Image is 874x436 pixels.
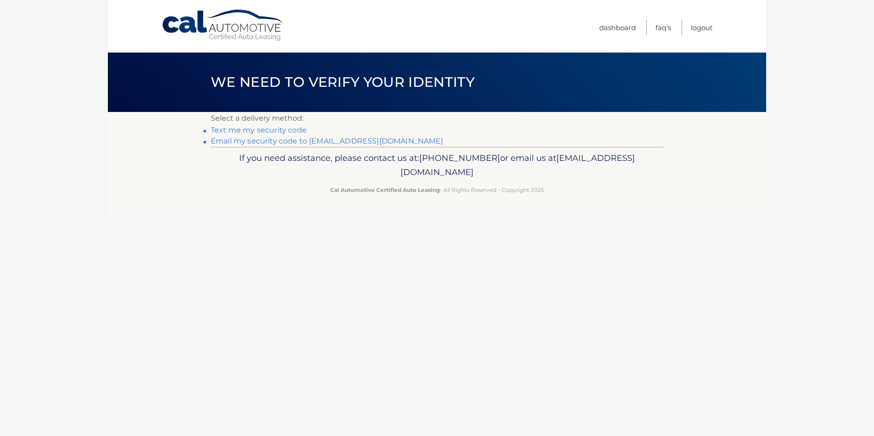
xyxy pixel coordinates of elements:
[217,151,657,180] p: If you need assistance, please contact us at: or email us at
[419,153,500,163] span: [PHONE_NUMBER]
[211,112,663,125] p: Select a delivery method:
[211,137,443,145] a: Email my security code to [EMAIL_ADDRESS][DOMAIN_NAME]
[161,9,285,42] a: Cal Automotive
[330,186,440,193] strong: Cal Automotive Certified Auto Leasing
[655,20,671,35] a: FAQ's
[217,185,657,195] p: - All Rights Reserved - Copyright 2025
[691,20,713,35] a: Logout
[599,20,636,35] a: Dashboard
[211,126,307,134] a: Text me my security code
[211,74,474,90] span: We need to verify your identity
